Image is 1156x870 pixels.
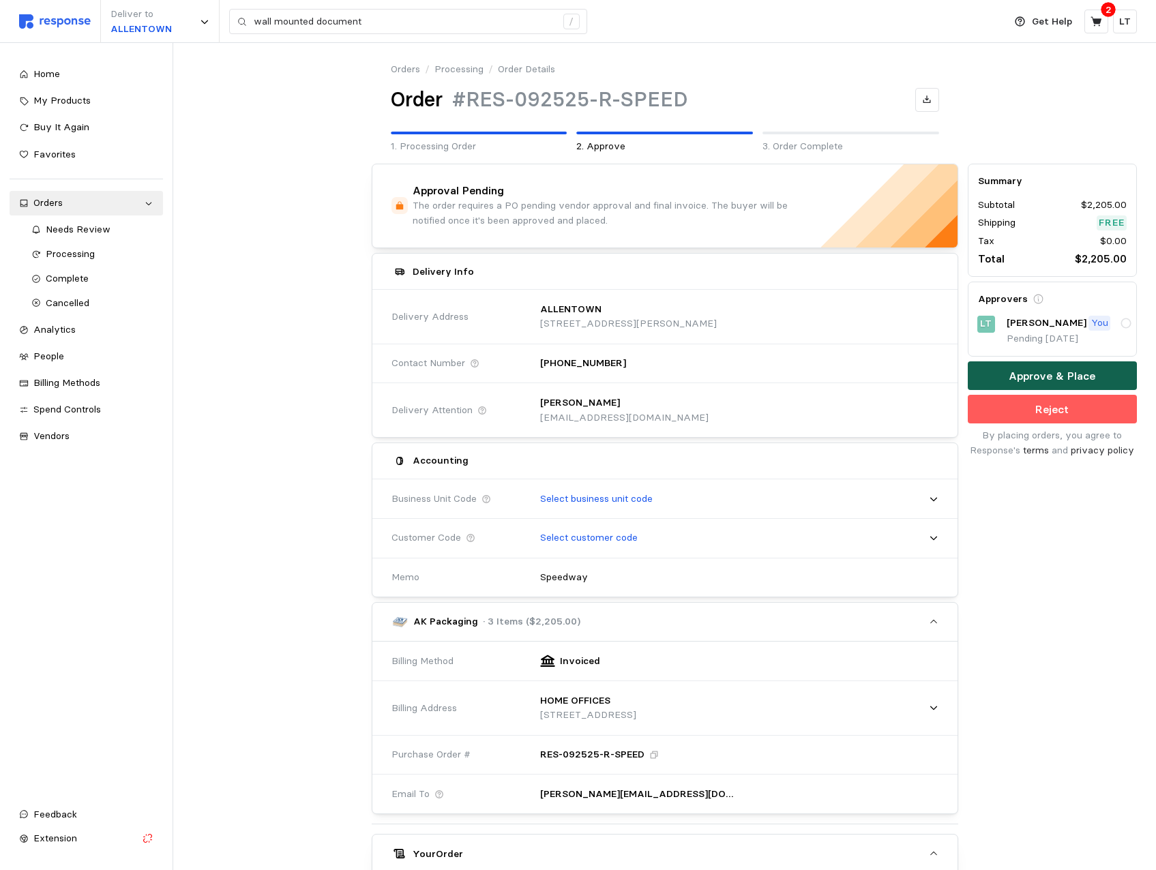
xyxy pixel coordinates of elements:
span: Delivery Attention [391,403,473,418]
p: [PERSON_NAME] [540,395,620,410]
h1: Order [391,87,443,113]
p: Shipping [978,215,1016,230]
p: 3. Order Complete [762,139,939,154]
p: 2 [1106,2,1112,17]
a: Orders [10,191,163,215]
p: [PERSON_NAME] [1007,316,1086,331]
a: Processing [434,62,484,77]
p: ALLENTOWN [110,22,172,37]
a: Complete [22,267,164,291]
span: Delivery Address [391,310,469,325]
span: Complete [46,272,89,284]
button: AK Packaging· 3 Items ($2,205.00) [372,603,958,641]
span: Spend Controls [33,403,101,415]
span: Buy It Again [33,121,89,133]
a: Home [10,62,163,87]
span: Customer Code [391,530,461,545]
h5: Your Order [413,847,463,861]
p: / [425,62,430,77]
p: $2,205.00 [1075,250,1127,267]
p: / [488,62,493,77]
div: Orders [33,196,139,211]
a: Spend Controls [10,397,163,422]
p: Select business unit code [540,492,653,507]
p: Reject [1035,401,1069,418]
p: 1. Processing Order [391,139,567,154]
span: Processing [46,247,95,260]
p: Tax [978,234,994,249]
h5: Approvers [978,292,1028,306]
button: Approve & Place [968,361,1137,390]
span: People [33,350,64,362]
p: [STREET_ADDRESS] [540,708,636,723]
a: Needs Review [22,217,164,242]
span: Billing Methods [33,376,100,389]
span: Vendors [33,430,70,442]
div: AK Packaging· 3 Items ($2,205.00) [372,642,958,813]
span: Feedback [33,808,77,820]
h4: Approval Pending [413,183,504,199]
p: LT [980,316,992,331]
p: $2,205.00 [1081,198,1127,213]
p: By placing orders, you agree to Response's and [968,428,1137,457]
button: Get Help [1007,9,1080,35]
span: Cancelled [46,297,89,309]
a: People [10,344,163,369]
span: Business Unit Code [391,492,477,507]
p: You [1091,316,1108,331]
a: My Products [10,89,163,113]
p: Deliver to [110,7,172,22]
button: Feedback [10,802,163,827]
span: Needs Review [46,223,110,235]
h5: Summary [978,174,1127,188]
div: / [563,14,580,30]
p: Free [1099,215,1125,230]
p: Total [978,250,1005,267]
p: LT [1119,14,1131,29]
h1: #RES-092525-R-SPEED [452,87,687,113]
a: Processing [22,242,164,267]
a: Buy It Again [10,115,163,140]
button: LT [1113,10,1137,33]
p: Order Details [498,62,555,77]
span: Home [33,67,60,80]
span: Favorites [33,148,76,160]
span: Extension [33,832,77,844]
h5: Accounting [413,453,469,468]
button: Reject [968,395,1137,423]
p: [PHONE_NUMBER] [540,356,626,371]
h5: Delivery Info [413,265,474,279]
p: · 3 Items ($2,205.00) [483,614,580,629]
p: The order requires a PO pending vendor approval and final invoice. The buyer will be notified onc... [413,198,801,228]
p: [STREET_ADDRESS][PERSON_NAME] [540,316,717,331]
p: RES-092525-R-SPEED [540,747,644,762]
p: [PERSON_NAME][EMAIL_ADDRESS][DOMAIN_NAME], [PERSON_NAME][EMAIL_ADDRESS][DOMAIN_NAME], [PERSON_NAM... [540,787,739,802]
p: 2. Approve [576,139,753,154]
span: Billing Method [391,654,454,669]
p: Subtotal [978,198,1015,213]
a: Analytics [10,318,163,342]
span: Memo [391,570,419,585]
span: Contact Number [391,356,465,371]
p: Select customer code [540,530,638,545]
span: My Products [33,94,91,106]
span: Email To [391,787,430,802]
span: Billing Address [391,701,457,716]
img: svg%3e [19,14,91,29]
p: Approve & Place [1009,367,1095,385]
a: Orders [391,62,420,77]
p: Pending [DATE] [1007,331,1127,346]
p: [EMAIL_ADDRESS][DOMAIN_NAME] [540,410,709,425]
p: ALLENTOWN [540,302,602,317]
a: Favorites [10,142,163,167]
button: Extension [10,826,163,851]
a: terms [1023,444,1049,456]
p: HOME OFFICES [540,693,610,708]
p: AK Packaging [413,614,478,629]
a: Vendors [10,424,163,449]
p: Speedway [540,570,588,585]
p: Get Help [1032,14,1072,29]
a: privacy policy [1071,444,1134,456]
p: Invoiced [560,654,600,669]
a: Cancelled [22,291,164,316]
